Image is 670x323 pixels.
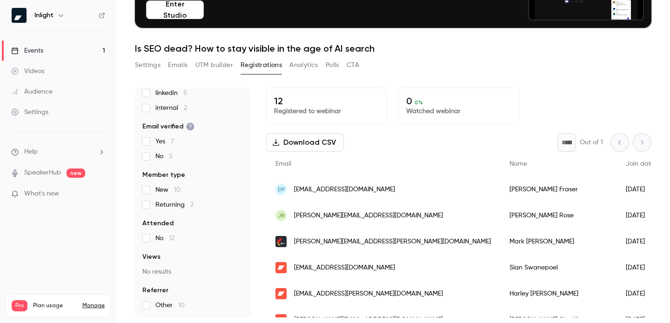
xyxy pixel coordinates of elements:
[27,5,41,20] img: Profile image for Tim
[169,235,174,242] span: 12
[142,74,244,310] section: facet-groups
[146,4,163,21] button: Home
[14,282,22,289] button: Upload attachment
[12,300,27,311] span: Pro
[626,161,655,167] span: Join date
[142,252,161,262] span: Views
[67,168,85,178] span: new
[24,147,38,157] span: Help
[6,4,24,21] button: go back
[142,122,194,131] span: Email verified
[11,147,105,157] li: help-dropdown-opener
[190,202,194,208] span: 2
[275,288,287,299] img: inlight.com.au
[19,24,167,35] div: You will be notified here and by email
[500,229,616,255] div: Mark [PERSON_NAME]
[45,12,64,21] p: Active
[135,58,161,73] button: Settings
[7,70,179,91] div: Tim says…
[34,11,54,20] h6: Inlight
[33,186,179,270] div: It was my colleague trying to register on his laptop. He is also an admin but was using his perso...
[274,95,379,107] p: 12
[45,5,106,12] h1: [PERSON_NAME]
[509,161,527,167] span: Name
[289,58,318,73] button: Analytics
[169,153,173,160] span: 5
[12,8,27,23] img: Inlight
[155,88,187,98] span: linkedin
[275,236,287,247] img: brainmates.com.au
[500,255,616,281] div: Sian Swanepoel
[142,170,185,180] span: Member type
[294,185,395,195] span: [EMAIL_ADDRESS][DOMAIN_NAME]
[11,46,43,55] div: Events
[183,90,187,96] span: 5
[184,105,187,111] span: 2
[415,99,423,106] span: 0 %
[155,301,185,310] span: Other
[7,174,179,186] div: [DATE]
[11,67,44,76] div: Videos
[142,267,244,276] p: No results
[171,138,174,145] span: 7
[82,302,105,310] a: Manage
[155,103,187,113] span: internal
[174,187,181,193] span: 10
[142,219,174,228] span: Attended
[59,282,67,289] button: Start recording
[19,38,167,47] input: Enter your email
[616,229,664,255] div: [DATE]
[406,107,511,116] p: Watched webinar
[142,286,168,295] span: Referrer
[33,302,77,310] span: Plan usage
[278,211,285,220] span: JR
[40,73,92,79] b: [PERSON_NAME]
[15,97,145,152] div: Hi [PERSON_NAME], Just to better understand are you trying to register as a viewer to watch your ...
[275,262,287,273] img: inlight.com.au
[155,152,173,161] span: No
[266,133,344,152] button: Download CSV
[155,234,174,243] span: No
[28,71,37,81] img: Profile image for Tim
[11,108,48,117] div: Settings
[29,282,37,289] button: Emoji picker
[41,192,171,265] div: It was my colleague trying to register on his laptop. He is also an admin but was using his perso...
[616,176,664,202] div: [DATE]
[160,278,174,293] button: Send a message…
[347,58,359,73] button: CTA
[40,72,159,80] div: joined the conversation
[155,137,174,146] span: Yes
[11,87,53,96] div: Audience
[616,202,664,229] div: [DATE]
[195,58,233,73] button: UTM builder
[24,189,59,199] span: What's new
[294,211,443,221] span: [PERSON_NAME][EMAIL_ADDRESS][DOMAIN_NAME]
[178,302,185,309] span: 10
[294,237,491,247] span: [PERSON_NAME][EMAIL_ADDRESS][PERSON_NAME][DOMAIN_NAME]
[155,185,181,195] span: New
[275,161,291,167] span: Email
[7,186,179,282] div: user says…
[500,202,616,229] div: [PERSON_NAME] Rose
[163,4,180,20] div: Close
[274,107,379,116] p: Registered to webinar
[580,138,603,147] p: Out of 1
[44,282,52,289] button: Gif picker
[24,168,61,178] a: SpeakerHub
[326,58,339,73] button: Polls
[155,200,194,209] span: Returning
[135,43,651,54] h1: Is SEO dead? How to stay visible in the age of AI search
[616,281,664,307] div: [DATE]
[168,58,188,73] button: Emails
[241,58,282,73] button: Registrations
[294,263,395,273] span: [EMAIL_ADDRESS][DOMAIN_NAME]
[278,185,285,194] span: DF
[616,255,664,281] div: [DATE]
[7,91,179,174] div: Tim says…
[7,7,179,70] div: Operator says…
[406,95,511,107] p: 0
[7,91,153,157] div: Hi [PERSON_NAME],Just to better understand are you trying to register as a viewer to watch your w...
[500,281,616,307] div: Harley [PERSON_NAME]
[500,176,616,202] div: [PERSON_NAME] Fraser
[15,159,92,164] div: [PERSON_NAME] • 15h ago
